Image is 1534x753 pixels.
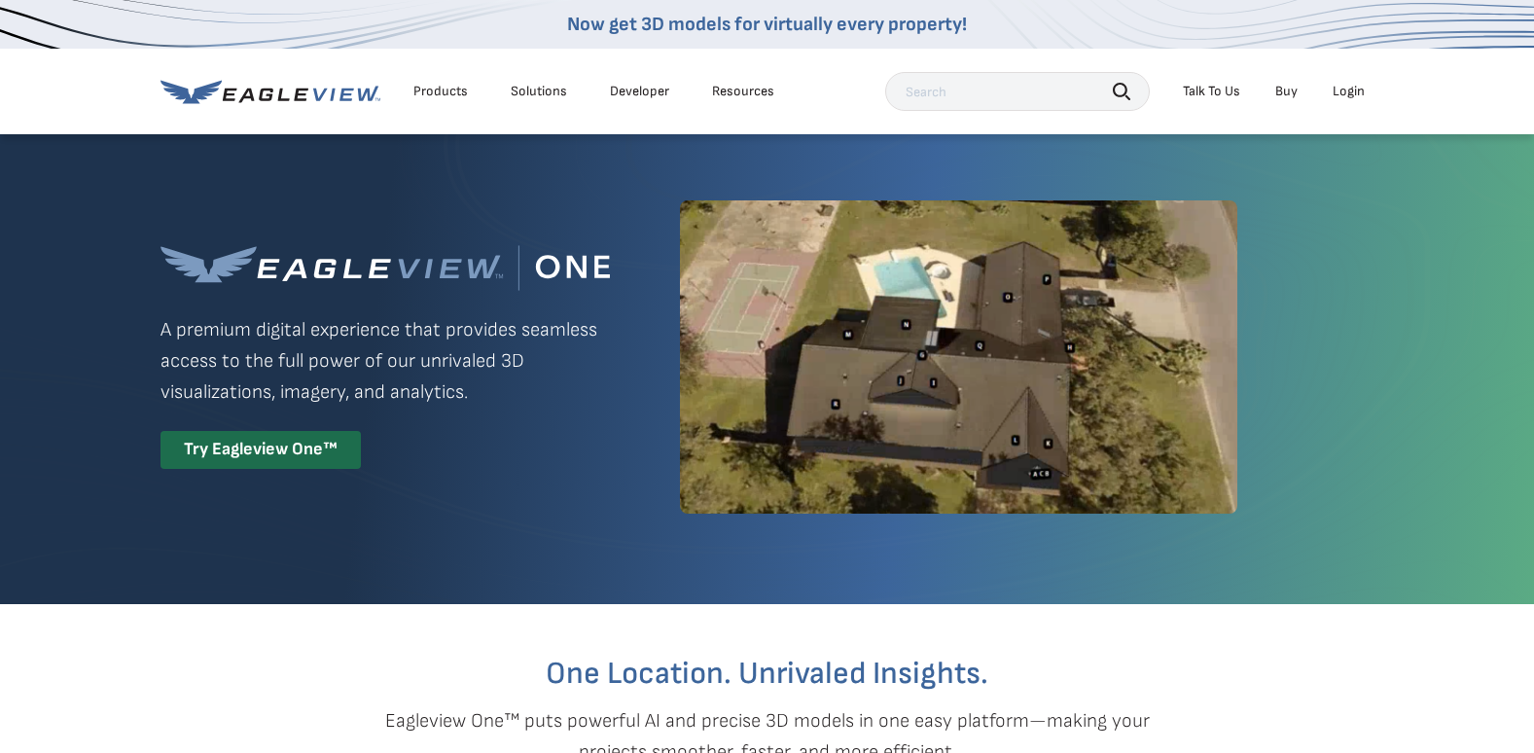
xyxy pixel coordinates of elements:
[1183,83,1240,100] div: Talk To Us
[567,13,967,36] a: Now get 3D models for virtually every property!
[712,83,774,100] div: Resources
[161,245,610,291] img: Eagleview One™
[175,659,1360,690] h2: One Location. Unrivaled Insights.
[610,83,669,100] a: Developer
[1275,83,1298,100] a: Buy
[511,83,567,100] div: Solutions
[161,314,610,408] p: A premium digital experience that provides seamless access to the full power of our unrivaled 3D ...
[1333,83,1365,100] div: Login
[885,72,1150,111] input: Search
[413,83,468,100] div: Products
[161,431,361,469] div: Try Eagleview One™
